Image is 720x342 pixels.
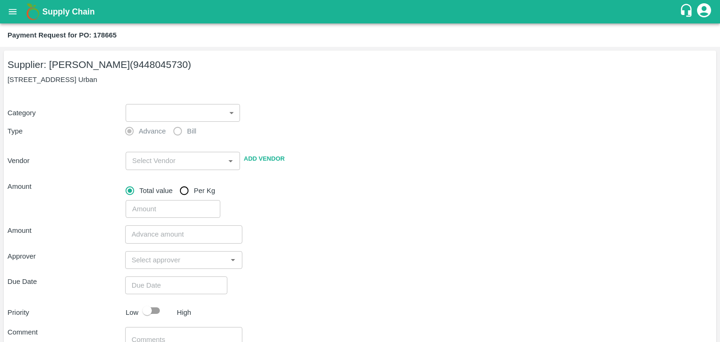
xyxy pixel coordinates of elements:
input: Choose date [125,276,221,294]
button: Open [225,155,237,167]
button: open drawer [2,1,23,22]
input: Advance amount [125,225,243,243]
p: Priority [7,307,122,318]
input: Amount [126,200,220,218]
span: Advance [139,126,166,136]
p: High [177,307,191,318]
p: Due Date [7,276,125,287]
span: Bill [187,126,196,136]
button: Open [227,254,239,266]
h5: Supplier: [PERSON_NAME] (9448045730) [7,58,712,71]
p: Amount [7,225,125,236]
p: Type [7,126,125,136]
a: Supply Chain [42,5,679,18]
div: customer-support [679,3,696,20]
input: Select Vendor [128,155,210,167]
div: payment_amount_type [126,181,223,200]
b: Supply Chain [42,7,95,16]
span: Total value [139,186,172,196]
p: Comment [7,327,125,337]
span: Per Kg [194,186,215,196]
p: Category [7,108,122,118]
p: Amount [7,181,122,192]
input: Select approver [128,254,225,266]
button: Add Vendor [240,151,288,167]
p: [STREET_ADDRESS] Urban [7,74,712,85]
div: account of current user [696,2,712,22]
p: Approver [7,251,125,261]
img: logo [23,2,42,21]
b: Payment Request for PO: 178665 [7,31,117,39]
p: Low [126,307,138,318]
p: Vendor [7,156,122,166]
